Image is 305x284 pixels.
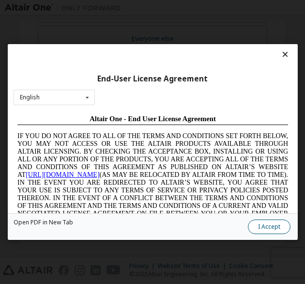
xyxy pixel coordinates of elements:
div: English [20,95,40,100]
a: Open PDF in New Tab [14,220,73,225]
span: Altair One - End User License Agreement [76,4,202,12]
button: I Accept [247,220,290,234]
a: [URL][DOMAIN_NAME] [12,60,86,67]
span: IF YOU DO NOT AGREE TO ALL OF THE TERMS AND CONDITIONS SET FORTH BELOW, YOU MAY NOT ACCESS OR USE... [4,21,274,145]
div: End-User License Agreement [14,74,292,84]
